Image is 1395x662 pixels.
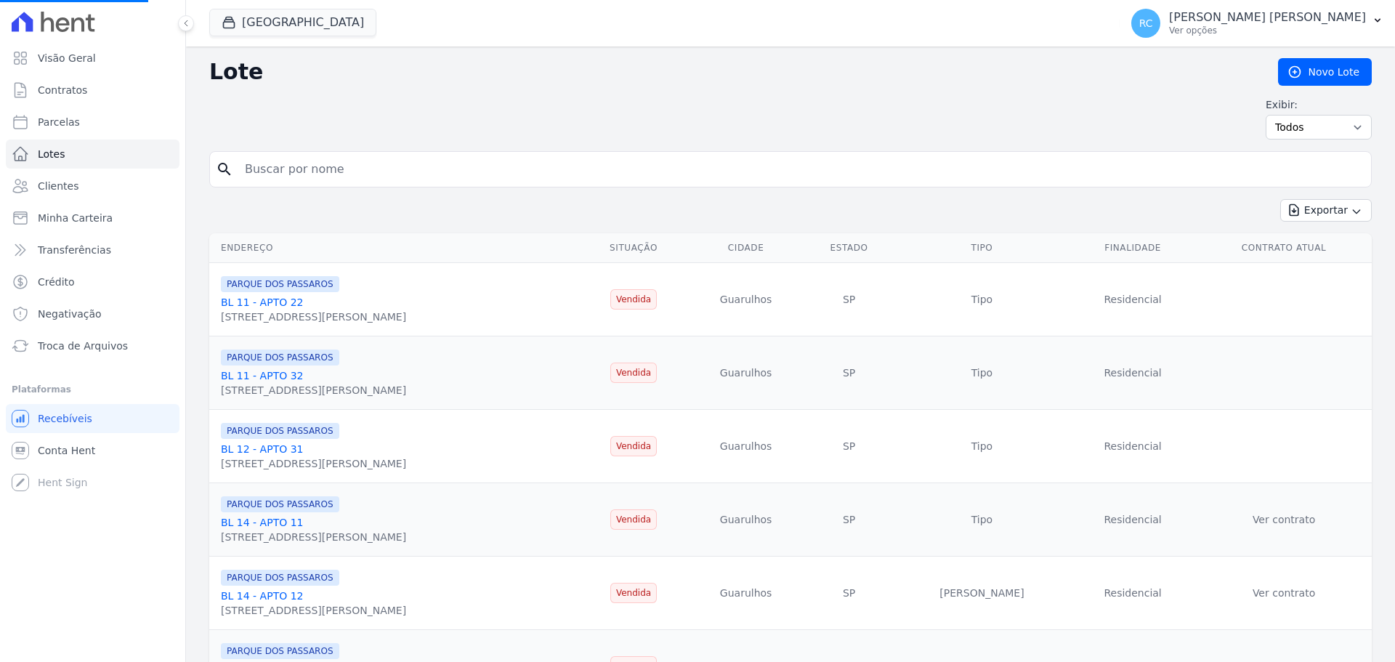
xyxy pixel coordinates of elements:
td: SP [804,557,894,630]
span: Vendida [610,363,657,383]
a: Clientes [6,171,179,201]
td: Guarulhos [688,410,804,483]
a: BL 12 - APTO 31 [221,443,303,455]
a: Conta Hent [6,436,179,465]
a: BL 11 - APTO 32 [221,370,303,382]
p: [PERSON_NAME] [PERSON_NAME] [1169,10,1366,25]
td: SP [804,336,894,410]
a: BL 14 - APTO 11 [221,517,303,528]
span: Minha Carteira [38,211,113,225]
a: Parcelas [6,108,179,137]
a: Novo Lote [1278,58,1372,86]
a: Contratos [6,76,179,105]
button: [GEOGRAPHIC_DATA] [209,9,376,36]
td: Residencial [1069,557,1196,630]
div: [STREET_ADDRESS][PERSON_NAME] [221,383,406,397]
td: Residencial [1069,336,1196,410]
span: translation missing: pt-BR.activerecord.values.property.property_type.TIPO [971,367,992,379]
a: Recebíveis [6,404,179,433]
span: Parcelas [38,115,80,129]
td: Residencial [1069,483,1196,557]
td: SP [804,483,894,557]
a: Negativação [6,299,179,328]
td: Residencial [1069,263,1196,336]
td: Guarulhos [688,483,804,557]
th: Cidade [688,233,804,263]
a: BL 11 - APTO 22 [221,296,303,308]
h2: Lote [209,59,1255,85]
div: [STREET_ADDRESS][PERSON_NAME] [221,603,406,618]
th: Contrato Atual [1196,233,1372,263]
a: Visão Geral [6,44,179,73]
p: Ver opções [1169,25,1366,36]
a: Troca de Arquivos [6,331,179,360]
span: Visão Geral [38,51,96,65]
label: Exibir: [1266,97,1372,112]
td: Guarulhos [688,263,804,336]
div: [STREET_ADDRESS][PERSON_NAME] [221,310,406,324]
td: Guarulhos [688,557,804,630]
input: Buscar por nome [236,155,1365,184]
a: BL 14 - APTO 12 [221,590,303,602]
span: Vendida [610,509,657,530]
td: SP [804,410,894,483]
th: Estado [804,233,894,263]
div: [STREET_ADDRESS][PERSON_NAME] [221,456,406,471]
span: Negativação [38,307,102,321]
span: PARQUE DOS PASSAROS [221,570,339,586]
div: Plataformas [12,381,174,398]
span: PARQUE DOS PASSAROS [221,350,339,366]
span: Conta Hent [38,443,95,458]
span: Troca de Arquivos [38,339,128,353]
span: PARQUE DOS PASSAROS [221,496,339,512]
button: RC [PERSON_NAME] [PERSON_NAME] Ver opções [1120,3,1395,44]
th: Tipo [894,233,1069,263]
a: Ver contrato [1253,587,1315,599]
th: Endereço [209,233,579,263]
span: Contratos [38,83,87,97]
button: Exportar [1280,199,1372,222]
td: Guarulhos [688,336,804,410]
a: Ver contrato [1253,514,1315,525]
td: Residencial [1069,410,1196,483]
span: translation missing: pt-BR.activerecord.values.property.property_type.TIPO [971,294,992,305]
a: Minha Carteira [6,203,179,233]
i: search [216,161,233,178]
span: Lotes [38,147,65,161]
a: Transferências [6,235,179,265]
span: Vendida [610,583,657,603]
span: PARQUE DOS PASSAROS [221,643,339,659]
span: Clientes [38,179,78,193]
span: PARQUE DOS PASSAROS [221,423,339,439]
span: Vendida [610,289,657,310]
a: Crédito [6,267,179,296]
th: Situação [579,233,687,263]
span: RC [1139,18,1153,28]
span: Recebíveis [38,411,92,426]
a: Lotes [6,140,179,169]
span: translation missing: pt-BR.activerecord.values.property.property_type.TIPO [971,440,992,452]
td: SP [804,263,894,336]
span: PARQUE DOS PASSAROS [221,276,339,292]
th: Finalidade [1069,233,1196,263]
span: Vendida [610,436,657,456]
span: translation missing: pt-BR.activerecord.values.property.property_type.VARANDA MAIOR [939,587,1024,599]
div: [STREET_ADDRESS][PERSON_NAME] [221,530,406,544]
span: Transferências [38,243,111,257]
span: Crédito [38,275,75,289]
span: translation missing: pt-BR.activerecord.values.property.property_type.TIPO [971,514,992,525]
